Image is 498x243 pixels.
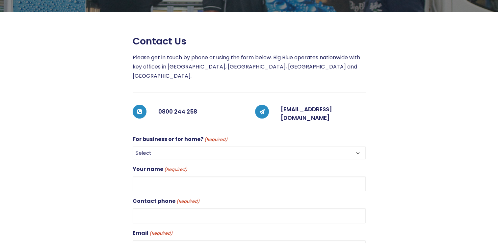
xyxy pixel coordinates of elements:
[133,197,199,206] label: Contact phone
[158,105,243,119] h5: 0800 244 258
[164,166,187,174] span: (Required)
[204,136,227,144] span: (Required)
[133,53,366,81] p: Please get in touch by phone or using the form below. Big Blue operates nationwide with key offic...
[176,198,199,205] span: (Required)
[133,135,227,144] label: For business or for home?
[133,229,172,238] label: Email
[133,36,186,47] span: Contact us
[133,165,187,174] label: Your name
[149,230,172,237] span: (Required)
[281,105,332,122] a: [EMAIL_ADDRESS][DOMAIN_NAME]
